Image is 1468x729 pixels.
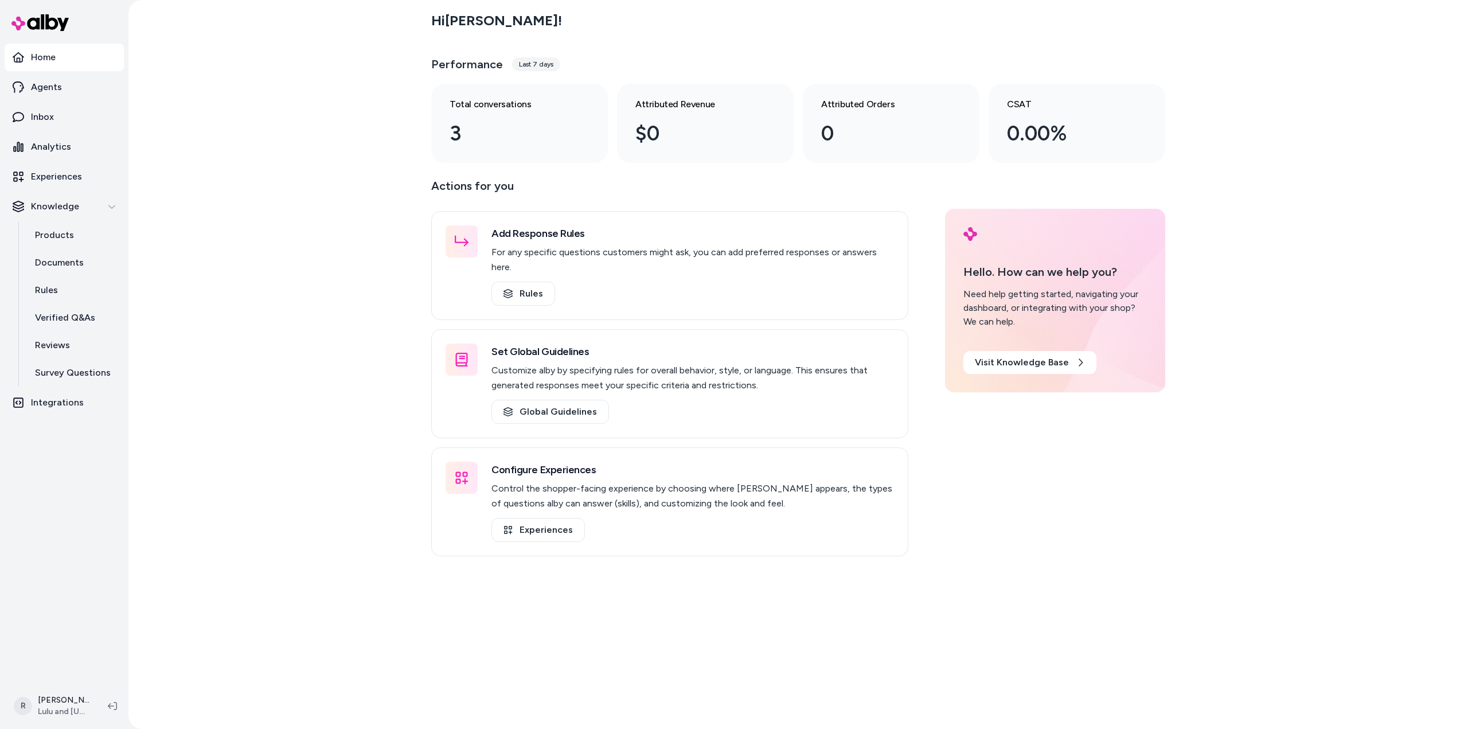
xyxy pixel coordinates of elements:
a: Attributed Orders 0 [803,84,979,163]
a: Products [24,221,124,249]
div: 0.00% [1007,118,1129,149]
p: Documents [35,256,84,270]
h3: CSAT [1007,98,1129,111]
button: Knowledge [5,193,124,220]
a: Home [5,44,124,71]
p: Experiences [31,170,82,184]
a: Verified Q&As [24,304,124,332]
span: R [14,697,32,715]
button: R[PERSON_NAME]Lulu and [US_STATE] [7,688,99,724]
h3: Add Response Rules [491,225,894,241]
div: Last 7 days [512,57,560,71]
h2: Hi [PERSON_NAME] ! [431,12,562,29]
p: Hello. How can we help you? [963,263,1147,280]
p: Knowledge [31,200,79,213]
a: Agents [5,73,124,101]
a: Visit Knowledge Base [963,351,1096,374]
h3: Attributed Revenue [635,98,757,111]
p: Agents [31,80,62,94]
a: Rules [491,282,555,306]
p: Survey Questions [35,366,111,380]
h3: Configure Experiences [491,462,894,478]
a: Analytics [5,133,124,161]
a: Reviews [24,332,124,359]
p: Products [35,228,74,242]
a: Attributed Revenue $0 [617,84,794,163]
h3: Performance [431,56,503,72]
div: 3 [450,118,571,149]
a: Experiences [5,163,124,190]
a: Experiences [491,518,585,542]
div: 0 [821,118,943,149]
a: CSAT 0.00% [989,84,1165,163]
p: Verified Q&As [35,311,95,325]
p: Inbox [31,110,54,124]
p: [PERSON_NAME] [38,695,89,706]
a: Integrations [5,389,124,416]
p: Rules [35,283,58,297]
a: Total conversations 3 [431,84,608,163]
p: Home [31,50,56,64]
img: alby Logo [963,227,977,241]
p: For any specific questions customers might ask, you can add preferred responses or answers here. [491,245,894,275]
h3: Attributed Orders [821,98,943,111]
div: Need help getting started, navigating your dashboard, or integrating with your shop? We can help. [963,287,1147,329]
span: Lulu and [US_STATE] [38,706,89,718]
p: Reviews [35,338,70,352]
p: Control the shopper-facing experience by choosing where [PERSON_NAME] appears, the types of quest... [491,481,894,511]
a: Global Guidelines [491,400,609,424]
a: Documents [24,249,124,276]
img: alby Logo [11,14,69,31]
a: Rules [24,276,124,304]
h3: Total conversations [450,98,571,111]
p: Actions for you [431,177,908,204]
p: Analytics [31,140,71,154]
div: $0 [635,118,757,149]
p: Customize alby by specifying rules for overall behavior, style, or language. This ensures that ge... [491,363,894,393]
a: Survey Questions [24,359,124,387]
p: Integrations [31,396,84,410]
a: Inbox [5,103,124,131]
h3: Set Global Guidelines [491,344,894,360]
